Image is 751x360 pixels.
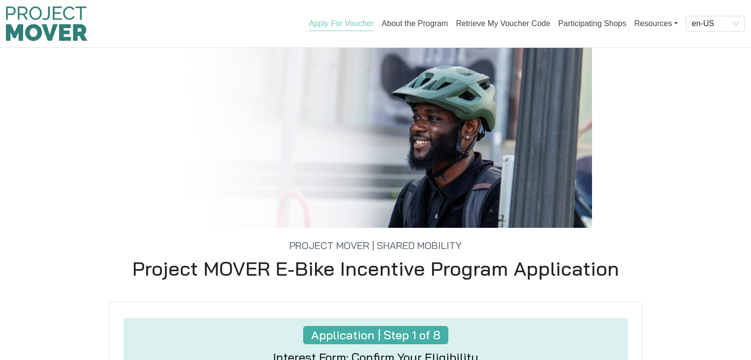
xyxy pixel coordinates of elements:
[309,19,374,31] a: Apply For Voucher
[558,19,627,28] a: Participating Shops
[62,48,690,228] img: Consumer0.jpg
[382,19,448,28] a: About the Program
[62,256,690,280] h1: Project MOVER E-Bike Incentive Program Application
[62,228,690,252] h5: Project MOVER | Shared Mobility
[456,19,550,28] a: Retrieve My Voucher Code
[692,16,739,31] span: en-US
[634,14,678,34] a: Resources
[6,6,87,41] img: Program logo
[303,326,448,344] h4: Application | Step 1 of 8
